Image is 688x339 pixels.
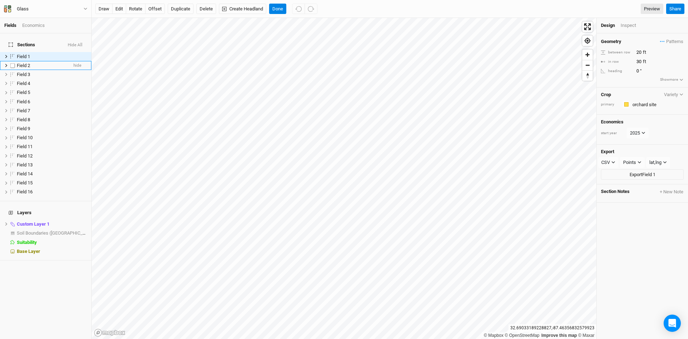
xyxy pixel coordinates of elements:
[305,4,317,14] button: Redo (^Z)
[292,4,305,14] button: Undo (^z)
[17,108,30,113] span: Field 7
[582,70,593,81] button: Reset bearing to north
[17,90,30,95] span: Field 5
[4,5,88,13] button: Glass
[582,50,593,60] button: Zoom in
[112,4,126,14] button: edit
[17,189,87,195] div: Field 16
[646,157,670,168] button: lat,lng
[17,249,87,254] div: Base Layer
[601,50,632,55] div: between row
[621,22,646,29] div: Inspect
[601,169,684,180] button: ExportField 1
[17,180,87,186] div: Field 15
[582,22,593,32] button: Enter fullscreen
[126,4,145,14] button: rotate
[9,42,35,48] span: Sections
[660,76,684,83] button: Showmore
[92,18,596,339] canvas: Map
[641,4,663,14] a: Preview
[664,92,684,97] button: Variety
[17,90,87,95] div: Field 5
[196,4,216,14] button: Delete
[269,4,286,14] button: Done
[17,221,87,227] div: Custom Layer 1
[17,99,87,105] div: Field 6
[17,54,30,59] span: Field 1
[484,333,503,338] a: Mapbox
[168,4,193,14] button: Duplicate
[17,230,96,236] span: Soil Boundaries ([GEOGRAPHIC_DATA])
[649,159,661,166] div: lat,lng
[601,159,610,166] div: CSV
[94,329,125,337] a: Mapbox logo
[627,128,649,138] button: 2025
[601,189,630,195] span: Section Notes
[17,240,37,245] span: Suitability
[601,119,684,125] h4: Economics
[17,240,87,245] div: Suitability
[660,38,684,46] button: Patterns
[17,144,33,149] span: Field 11
[623,159,636,166] div: Points
[601,131,626,136] div: start year
[664,315,681,332] div: Open Intercom Messenger
[4,206,87,220] h4: Layers
[17,126,30,131] span: Field 9
[95,4,113,14] button: draw
[601,92,611,98] h4: Crop
[578,333,594,338] a: Maxar
[17,126,87,132] div: Field 9
[601,39,621,44] h4: Geometry
[17,81,87,86] div: Field 4
[508,324,596,332] div: 32.69033189228827 , -87.46356832579923
[17,249,40,254] span: Base Layer
[17,221,49,227] span: Custom Layer 1
[17,72,87,77] div: Field 3
[17,135,33,140] span: Field 10
[601,59,632,65] div: in row
[219,4,266,14] button: Create Headland
[17,144,87,150] div: Field 11
[17,189,33,194] span: Field 16
[17,180,33,185] span: Field 15
[582,36,593,46] button: Find my location
[4,23,16,28] a: Fields
[620,157,645,168] button: Points
[17,117,87,123] div: Field 8
[630,100,684,109] input: orchard site
[17,99,30,104] span: Field 6
[666,4,684,14] button: Share
[601,149,684,155] h4: Export
[17,135,87,141] div: Field 10
[17,72,30,77] span: Field 3
[17,153,33,159] span: Field 12
[17,117,30,122] span: Field 8
[17,153,87,159] div: Field 12
[17,162,87,168] div: Field 13
[601,69,632,74] div: heading
[660,38,683,45] span: Patterns
[17,81,30,86] span: Field 4
[601,22,615,29] div: Design
[17,230,87,236] div: Soil Boundaries (US)
[17,54,87,60] div: Field 1
[22,22,45,29] div: Economics
[17,108,87,114] div: Field 7
[67,43,83,48] button: Hide All
[17,63,68,69] div: Field 2
[17,5,29,13] div: Glass
[582,71,593,81] span: Reset bearing to north
[73,61,81,70] span: hide
[541,333,577,338] a: Improve this map
[17,162,33,168] span: Field 13
[17,63,30,68] span: Field 2
[582,60,593,70] button: Zoom out
[659,189,684,195] button: + New Note
[505,333,540,338] a: OpenStreetMap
